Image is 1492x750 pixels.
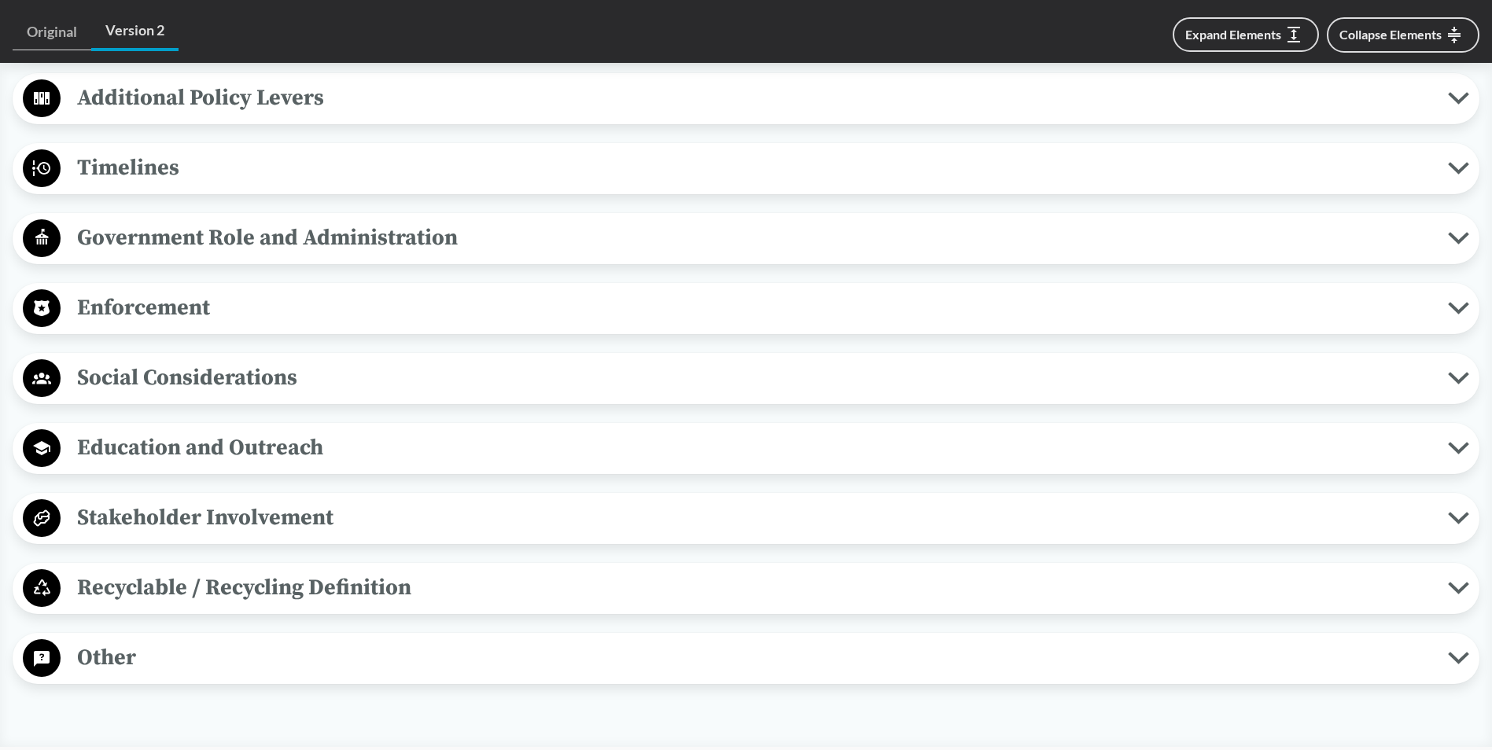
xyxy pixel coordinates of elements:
[61,360,1448,395] span: Social Considerations
[1173,17,1319,52] button: Expand Elements
[18,289,1474,329] button: Enforcement
[1327,17,1479,53] button: Collapse Elements
[91,13,179,51] a: Version 2
[18,638,1474,678] button: Other
[61,220,1448,256] span: Government Role and Administration
[18,568,1474,608] button: Recyclable / Recycling Definition
[61,500,1448,535] span: Stakeholder Involvement
[18,498,1474,539] button: Stakeholder Involvement
[61,430,1448,465] span: Education and Outreach
[13,14,91,50] a: Original
[18,219,1474,259] button: Government Role and Administration
[61,640,1448,675] span: Other
[18,149,1474,189] button: Timelines
[18,358,1474,399] button: Social Considerations
[61,570,1448,605] span: Recyclable / Recycling Definition
[61,150,1448,186] span: Timelines
[18,428,1474,469] button: Education and Outreach
[61,80,1448,116] span: Additional Policy Levers
[61,290,1448,325] span: Enforcement
[18,79,1474,119] button: Additional Policy Levers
